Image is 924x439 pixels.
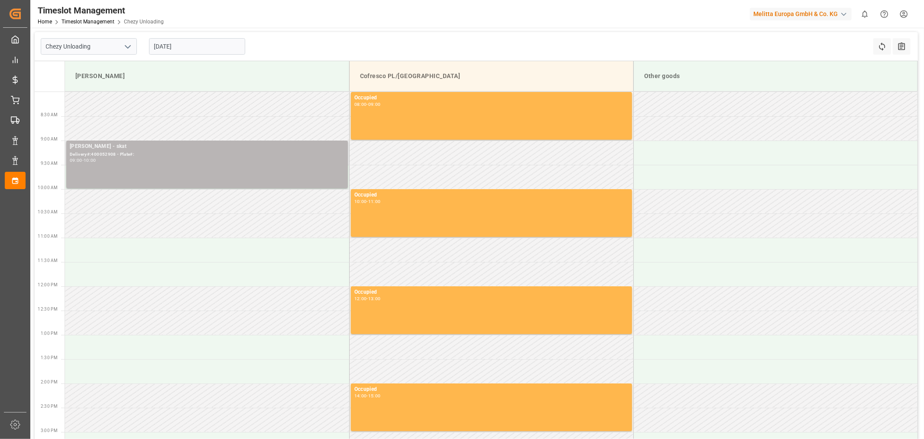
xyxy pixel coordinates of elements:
div: Occupied [354,94,629,102]
div: 13:00 [368,297,381,301]
span: 9:00 AM [41,137,58,141]
span: 11:30 AM [38,258,58,263]
span: 2:00 PM [41,380,58,384]
span: 8:30 AM [41,112,58,117]
div: - [366,297,368,301]
input: DD-MM-YYYY [149,38,245,55]
div: Timeslot Management [38,4,164,17]
div: 08:00 [354,102,367,106]
input: Type to search/select [41,38,137,55]
div: Cofresco PL/[GEOGRAPHIC_DATA] [357,68,626,84]
span: 3:00 PM [41,428,58,433]
button: Melitta Europa GmbH & Co. KG [750,6,855,22]
div: Occupied [354,385,629,394]
span: 12:00 PM [38,282,58,287]
div: Melitta Europa GmbH & Co. KG [750,8,852,20]
a: Home [38,19,52,25]
span: 9:30 AM [41,161,58,166]
div: 12:00 [354,297,367,301]
div: - [82,158,84,162]
div: Occupied [354,288,629,297]
div: Occupied [354,191,629,200]
button: Help Center [875,4,894,24]
div: 10:00 [84,158,96,162]
div: 14:00 [354,394,367,398]
div: Delivery#:400052908 - Plate#: [70,151,344,158]
span: 11:00 AM [38,234,58,239]
span: 1:00 PM [41,331,58,336]
div: - [366,102,368,106]
div: 11:00 [368,200,381,203]
div: 09:00 [70,158,82,162]
div: 09:00 [368,102,381,106]
span: 12:30 PM [38,307,58,311]
div: 15:00 [368,394,381,398]
span: 10:30 AM [38,210,58,214]
button: open menu [121,40,134,53]
div: [PERSON_NAME] - skat [70,142,344,151]
span: 1:30 PM [41,355,58,360]
a: Timeslot Management [62,19,114,25]
div: 10:00 [354,200,367,203]
span: 2:30 PM [41,404,58,409]
button: show 0 new notifications [855,4,875,24]
span: 10:00 AM [38,185,58,190]
div: - [366,394,368,398]
div: [PERSON_NAME] [72,68,342,84]
div: - [366,200,368,203]
div: Other goods [641,68,911,84]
